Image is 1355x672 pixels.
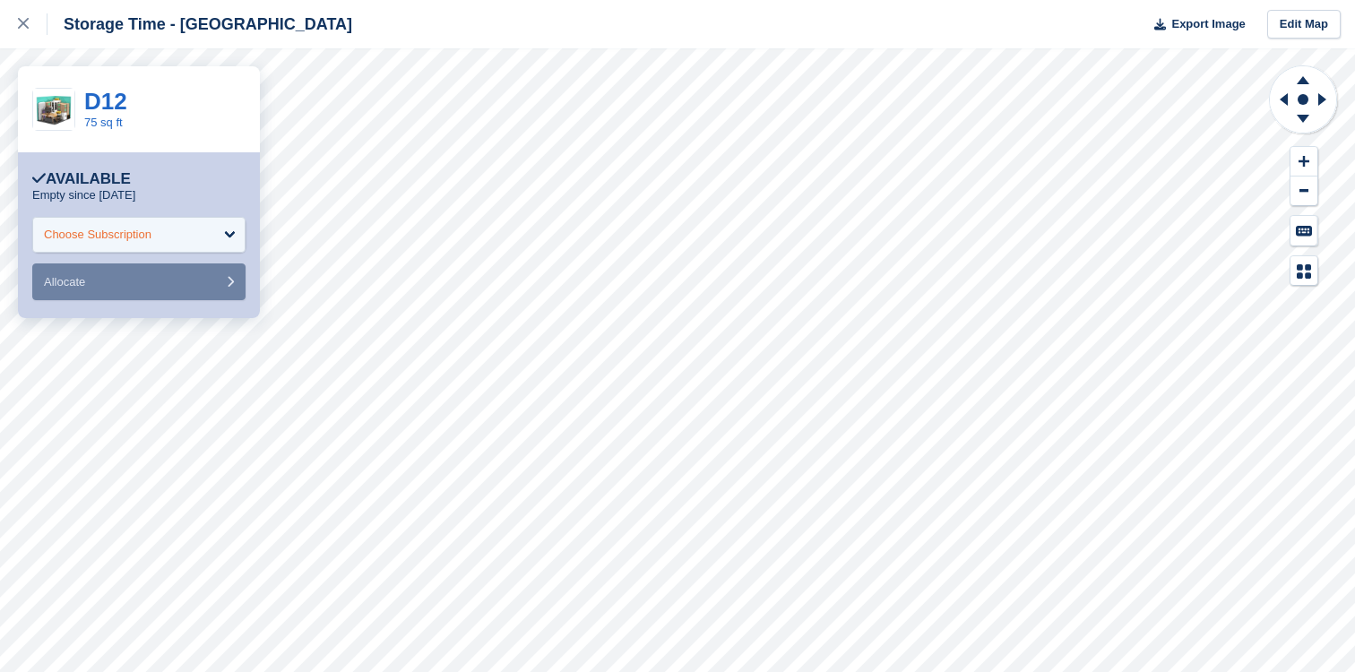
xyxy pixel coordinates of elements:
div: Available [32,170,131,188]
div: Storage Time - [GEOGRAPHIC_DATA] [47,13,352,35]
div: Choose Subscription [44,226,151,244]
a: 75 sq ft [84,116,123,129]
button: Map Legend [1290,256,1317,286]
button: Export Image [1144,10,1246,39]
a: D12 [84,88,127,115]
a: Edit Map [1267,10,1341,39]
button: Keyboard Shortcuts [1290,216,1317,246]
span: Allocate [44,275,85,289]
button: Zoom Out [1290,177,1317,206]
img: 75ft.jpg [33,89,74,130]
button: Zoom In [1290,147,1317,177]
button: Allocate [32,263,246,300]
span: Export Image [1171,15,1245,33]
p: Empty since [DATE] [32,188,135,202]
